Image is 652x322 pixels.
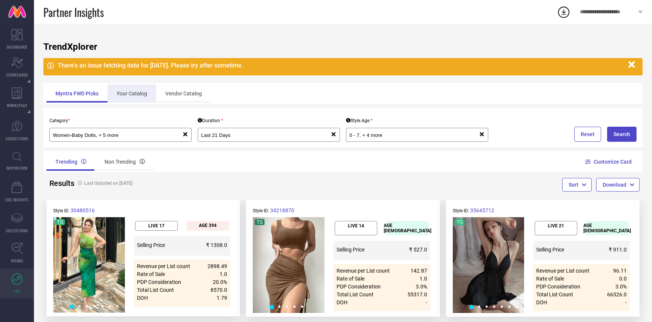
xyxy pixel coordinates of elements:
[137,263,195,269] div: Revenue per List count
[5,197,29,202] span: CDC INSIGHTS
[264,300,279,313] button: ●
[65,300,80,313] button: ●
[217,295,227,301] div: 1.79
[469,301,475,312] span: ●
[411,268,427,274] div: 142.87
[453,207,633,213] p: Style ID:
[491,303,498,310] button: ●
[199,223,217,228] p: AGE 394
[78,303,81,309] span: ●
[574,127,601,142] button: Reset
[7,103,28,108] span: WORKSPACE
[106,303,114,309] button: ●
[615,284,627,290] div: 3.0%
[6,228,28,233] span: COLLECTIONS
[108,84,156,103] div: Your Catalog
[426,299,427,305] div: -
[562,178,592,192] button: Sort
[91,303,98,309] button: ●
[53,207,233,213] p: Style ID:
[475,303,483,310] button: ●
[337,284,395,290] div: PDP Consideration
[607,127,637,142] button: Search
[74,181,312,186] h4: Last Updated on [DATE]
[156,84,211,103] div: Vendor Catalog
[98,303,106,309] button: ●
[453,217,524,313] img: igZ2MFBh_ce595109b30545849f4a83f031d35647.jpg
[253,217,324,313] img: o4srddwo_beebecc2431142c49c6d40fcd70e7e89.jpg
[515,304,518,309] span: ●
[346,118,372,123] div: Style Age
[536,284,595,290] div: PDP Consideration
[95,153,154,171] div: Non Trending
[416,284,427,290] div: 3.0%
[500,304,503,309] span: ●
[536,276,595,282] div: Rate of Sale
[137,287,195,293] div: Total List Count
[407,291,427,297] div: 55317.0
[337,268,395,274] div: Revenue per List count
[337,247,395,253] div: Selling Price
[137,295,195,301] div: DOH
[270,207,294,213] div: 34218870
[301,304,304,309] span: ●
[349,132,466,138] input: Select style age
[7,44,27,50] span: DASHBOARD
[478,304,481,309] span: ●
[253,207,433,213] p: Style ID:
[43,41,643,52] h1: TrendXplorer
[57,219,63,225] div: TS
[220,271,227,277] div: 1.0
[269,301,275,312] span: ●
[208,263,227,269] div: 2898.49
[137,279,195,285] div: PDP Consideration
[275,303,283,310] button: ●
[596,178,640,192] button: Download
[609,247,627,253] div: ₹ 911.0
[409,247,427,253] div: ₹ 527.0
[53,132,169,138] input: Select upto 10 categories
[293,304,296,309] span: ●
[457,219,463,225] div: TS
[116,303,119,309] span: ●
[420,276,427,282] div: 1.0
[536,247,595,253] div: Selling Price
[201,132,318,138] input: Select Duration
[483,303,491,310] button: ●
[485,304,488,309] span: ●
[384,223,431,233] p: AGE [DEMOGRAPHIC_DATA]
[11,258,23,264] span: TRENDS
[46,153,95,171] div: Trending
[278,304,281,309] span: ●
[257,219,263,225] div: TS
[83,303,91,309] button: ●
[493,304,496,309] span: ●
[513,303,521,310] button: ●
[108,303,111,309] span: ●
[211,287,227,293] div: 8570.0
[114,303,121,309] button: ●
[201,131,331,138] div: Last 21 Days
[69,301,75,312] span: ●
[93,303,96,309] span: ●
[137,271,195,277] div: Rate of Sale
[49,118,192,123] p: Category
[470,207,494,213] div: 35645712
[43,5,104,20] span: Partner Insights
[536,299,595,305] div: DOH
[198,118,223,123] div: Duration
[49,179,68,188] h2: Results
[508,304,511,309] span: ●
[337,299,395,305] div: DOH
[137,242,195,248] div: Selling Price
[337,276,395,282] div: Rate of Sale
[536,268,595,274] div: Revenue per List count
[619,276,627,282] div: 0.0
[548,223,564,228] p: LIVE 21
[213,279,227,285] div: 20.0%
[148,223,165,228] p: LIVE 17
[86,303,89,309] span: ●
[46,84,108,103] div: Myntra FWD Picks
[6,165,28,171] span: INSPIRATION
[285,304,288,309] span: ●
